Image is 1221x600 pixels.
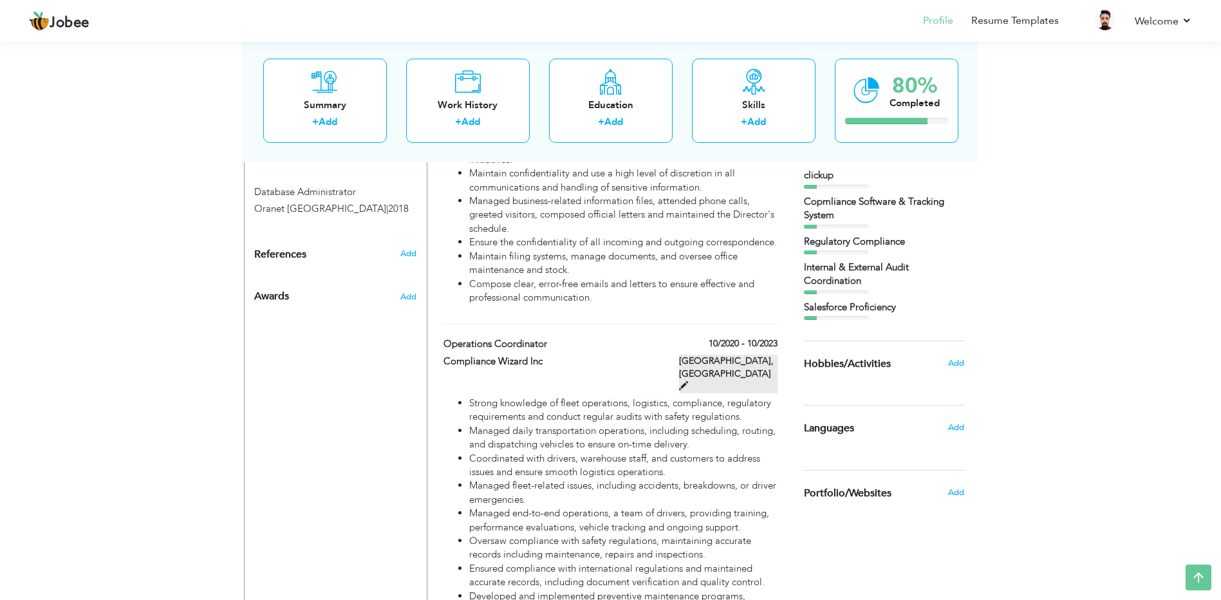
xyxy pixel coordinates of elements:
[312,115,319,129] label: +
[804,405,965,451] div: Show your familiar languages.
[469,194,777,236] li: Managed business-related information files, attended phone calls, greeted visitors, composed offi...
[804,359,891,370] span: Hobbies/Activities
[804,423,854,435] span: Languages
[469,479,777,507] li: Managed fleet-related issues, including accidents, breakdowns, or driver emergencies.
[559,98,662,111] div: Education
[386,202,388,215] span: |
[469,277,777,305] li: Compose clear, error-free emails and letters to ensure effective and professional communication.
[319,115,337,128] a: Add
[469,507,777,534] li: Managed end-to-end operations, a team of drivers, providing training, performance evaluations, ve...
[804,235,965,248] div: Regulatory Compliance
[469,167,777,194] li: Maintain confidentiality and use a high level of discretion in all communications and handling of...
[400,248,416,259] span: Add
[455,115,461,129] label: +
[1095,10,1115,30] img: Profile Img
[469,250,777,277] li: Maintain filing systems, manage documents, and oversee office maintenance and stock.
[794,471,974,516] div: Share your links of online work
[923,14,953,28] a: Profile
[254,249,306,261] span: References
[604,115,623,128] a: Add
[804,301,965,314] div: Salesforce Proficiency
[804,261,965,288] div: Internal & External Audit Coordination
[443,337,660,351] label: Operations Coordinator
[679,355,778,393] label: [GEOGRAPHIC_DATA], [GEOGRAPHIC_DATA]
[741,115,747,129] label: +
[254,185,417,199] label: Database Administrator
[948,487,964,498] span: Add
[469,562,777,590] li: Ensured compliance with international regulations and maintained accurate records, including docu...
[971,14,1059,28] a: Resume Templates
[747,115,766,128] a: Add
[804,488,891,500] span: Portfolio/Websites
[469,236,777,249] li: Ensure the confidentiality of all incoming and outgoing correspondence.
[890,96,940,109] div: Completed
[388,202,409,215] span: 2018
[29,11,50,32] img: jobee.io
[461,115,480,128] a: Add
[50,16,89,30] span: Jobee
[804,195,965,223] div: Copmliance Software & Tracking System
[794,341,974,386] div: Share some of your professional and personal interests.
[709,337,778,350] label: 10/2020 - 10/2023
[469,534,777,562] li: Oversaw compliance with safety regulations, maintaining accurate records including maintenance, r...
[702,98,805,111] div: Skills
[598,115,604,129] label: +
[443,355,660,368] label: Compliance Wizard Inc
[890,75,940,96] div: 80%
[245,248,427,268] div: Add the reference.
[254,291,289,303] span: Awards
[254,202,386,215] span: Oranet [GEOGRAPHIC_DATA]
[400,291,416,303] span: Add
[29,11,89,32] a: Jobee
[469,424,777,452] li: Managed daily transportation operations, including scheduling, routing, and dispatching vehicles ...
[416,98,519,111] div: Work History
[469,397,777,424] li: Strong knowledge of fleet operations, logistics, compliance, regulatory requirements and conduct ...
[948,422,964,433] span: Add
[948,357,964,369] span: Add
[245,278,427,309] div: Add the awards you’ve earned.
[804,169,965,182] div: clickup
[469,452,777,480] li: Coordinated with drivers, warehouse staff, and customers to address issues and ensure smooth logi...
[1135,14,1192,29] a: Welcome
[274,98,377,111] div: Summary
